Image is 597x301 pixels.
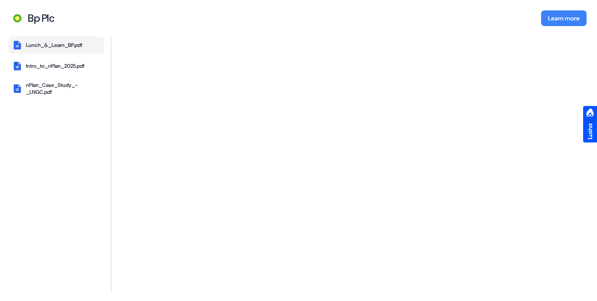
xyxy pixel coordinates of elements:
[26,42,82,49] div: Lunch_&_Learn_BP.pdf
[9,57,104,75] button: Intro_to_nPlan_2025.pdf
[9,78,104,99] button: nPlan_Case_Study_-_LNGC.pdf
[26,63,85,69] div: Intro_to_nPlan_2025.pdf
[541,10,587,26] button: Learn more
[28,12,54,25] div: Bp Plc
[9,36,104,54] button: Lunch_&_Learn_BP.pdf
[26,82,101,96] div: nPlan_Case_Study_-_LNGC.pdf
